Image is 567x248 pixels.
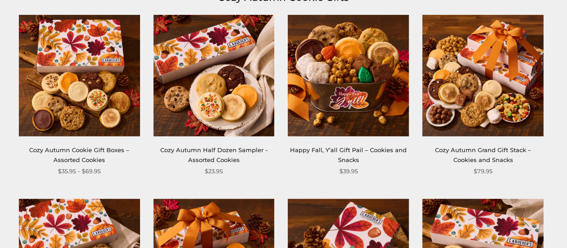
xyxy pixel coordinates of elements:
[288,15,409,136] img: Happy Fall, Y’all Gift Pail – Cookies and Snacks
[7,214,93,241] iframe: Sign Up via Text for Offers
[290,146,407,163] a: Happy Fall, Y’all Gift Pail – Cookies and Snacks
[474,167,492,176] span: $79.95
[205,167,223,176] span: $23.95
[339,167,358,176] span: $39.95
[19,15,140,136] img: Cozy Autumn Cookie Gift Boxes – Assorted Cookies
[160,146,268,163] a: Cozy Autumn Half Dozen Sampler - Assorted Cookies
[154,15,275,136] img: Cozy Autumn Half Dozen Sampler - Assorted Cookies
[58,167,101,176] span: $35.95 - $69.95
[422,15,544,136] img: Cozy Autumn Grand Gift Stack – Cookies and Snacks
[29,146,129,163] a: Cozy Autumn Cookie Gift Boxes – Assorted Cookies
[435,146,531,163] a: Cozy Autumn Grand Gift Stack – Cookies and Snacks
